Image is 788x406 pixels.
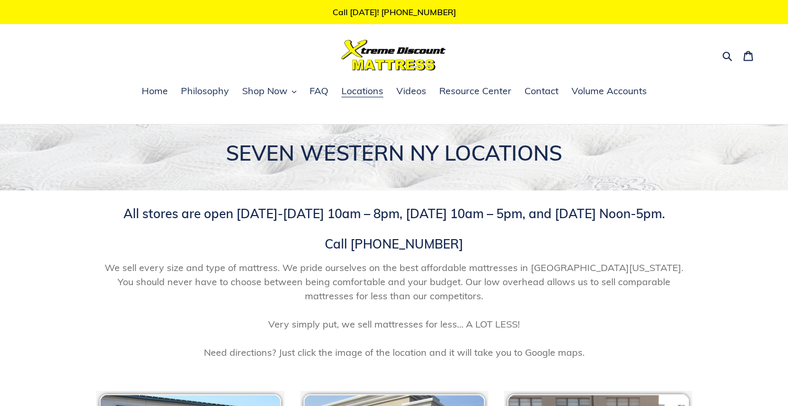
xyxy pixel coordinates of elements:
span: Shop Now [242,85,288,97]
span: Contact [524,85,558,97]
span: Volume Accounts [572,85,647,97]
a: Locations [336,84,389,99]
span: FAQ [310,85,328,97]
span: All stores are open [DATE]-[DATE] 10am – 8pm, [DATE] 10am – 5pm, and [DATE] Noon-5pm. Call [PHONE... [123,206,665,252]
a: Home [136,84,173,99]
span: Locations [341,85,383,97]
span: SEVEN WESTERN NY LOCATIONS [226,140,562,166]
span: Philosophy [181,85,229,97]
a: FAQ [304,84,334,99]
img: Xtreme Discount Mattress [341,40,446,71]
a: Videos [391,84,431,99]
button: Shop Now [237,84,302,99]
span: Videos [396,85,426,97]
a: Resource Center [434,84,517,99]
span: Home [142,85,168,97]
a: Contact [519,84,564,99]
a: Volume Accounts [566,84,652,99]
a: Philosophy [176,84,234,99]
span: We sell every size and type of mattress. We pride ourselves on the best affordable mattresses in ... [96,261,692,359]
span: Resource Center [439,85,511,97]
